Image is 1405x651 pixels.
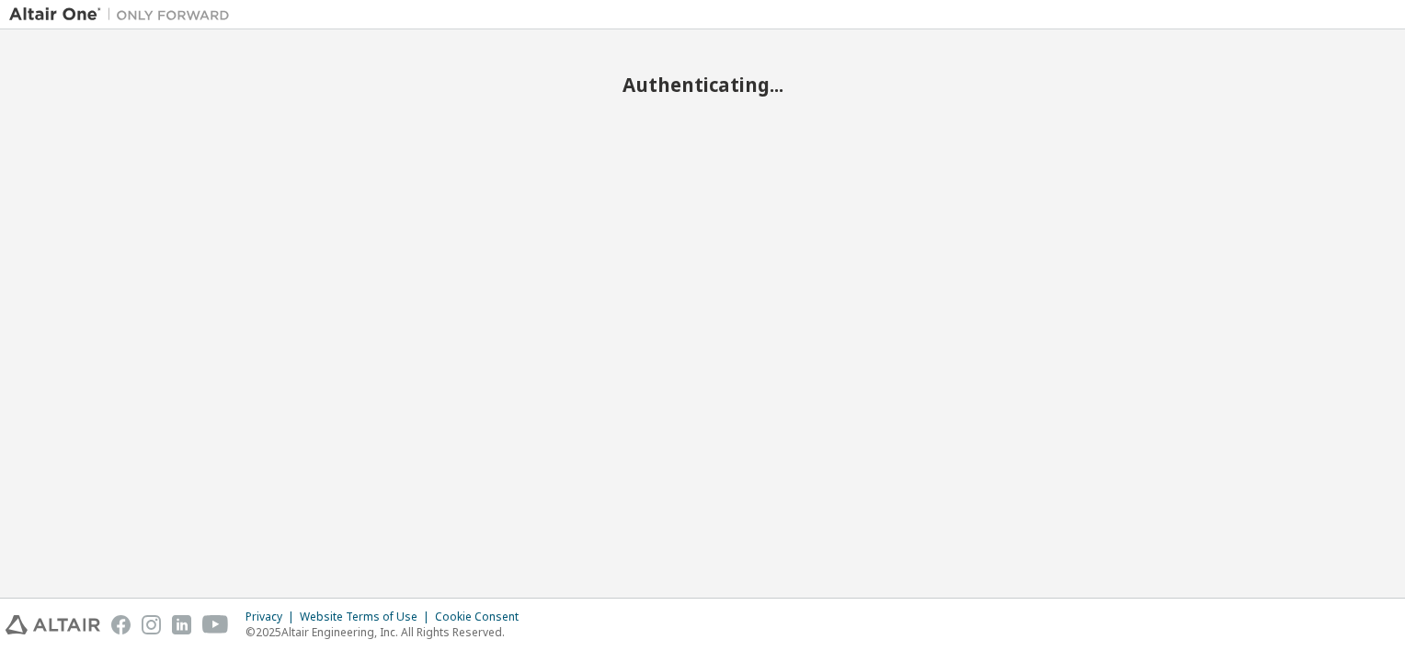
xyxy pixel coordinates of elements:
[9,73,1396,97] h2: Authenticating...
[246,610,300,624] div: Privacy
[111,615,131,634] img: facebook.svg
[435,610,530,624] div: Cookie Consent
[202,615,229,634] img: youtube.svg
[142,615,161,634] img: instagram.svg
[172,615,191,634] img: linkedin.svg
[246,624,530,640] p: © 2025 Altair Engineering, Inc. All Rights Reserved.
[6,615,100,634] img: altair_logo.svg
[9,6,239,24] img: Altair One
[300,610,435,624] div: Website Terms of Use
